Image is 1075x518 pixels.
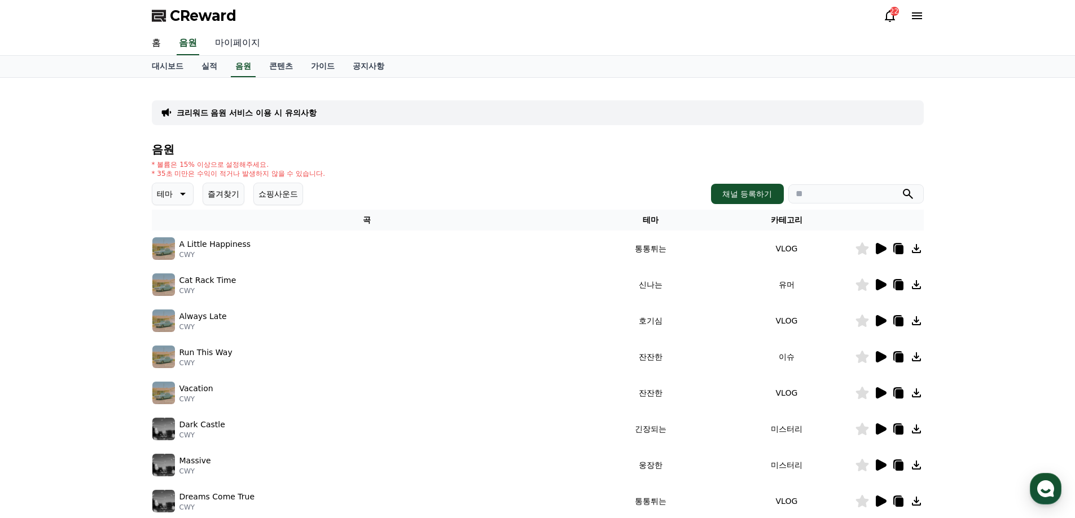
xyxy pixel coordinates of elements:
[582,267,718,303] td: 신나는
[718,375,854,411] td: VLOG
[152,346,175,368] img: music
[36,374,42,383] span: 홈
[231,56,256,77] a: 음원
[582,210,718,231] th: 테마
[179,419,225,431] p: Dark Castle
[179,322,227,331] p: CWY
[179,238,251,250] p: A Little Happiness
[177,32,199,55] a: 음원
[152,237,175,260] img: music
[152,7,236,25] a: CReward
[179,250,251,259] p: CWY
[890,7,899,16] div: 22
[203,183,244,205] button: 즐겨찾기
[883,9,897,23] a: 22
[582,339,718,375] td: 잔잔한
[152,183,194,205] button: 테마
[179,286,236,295] p: CWY
[344,56,393,77] a: 공지사항
[582,231,718,267] td: 통통튀는
[170,7,236,25] span: CReward
[3,357,74,386] a: 홈
[179,491,255,503] p: Dreams Come True
[718,303,854,339] td: VLOG
[582,375,718,411] td: 잔잔한
[718,210,854,231] th: 카테고리
[206,32,269,55] a: 마이페이지
[718,411,854,447] td: 미스터리
[179,395,213,404] p: CWY
[177,107,317,118] a: 크리워드 음원 서비스 이용 시 유의사항
[152,160,326,169] p: * 볼륨은 15% 이상으로 설정해주세요.
[146,357,217,386] a: 설정
[74,357,146,386] a: 대화
[179,358,232,368] p: CWY
[152,309,175,332] img: music
[103,375,117,384] span: 대화
[718,267,854,303] td: 유머
[582,411,718,447] td: 긴장되는
[253,183,303,205] button: 쇼핑사운드
[143,56,192,77] a: 대시보드
[179,383,213,395] p: Vacation
[718,339,854,375] td: 이슈
[152,418,175,440] img: music
[152,382,175,404] img: music
[143,32,170,55] a: 홈
[152,490,175,512] img: music
[302,56,344,77] a: 가이드
[718,447,854,483] td: 미스터리
[157,186,173,202] p: 테마
[179,347,232,358] p: Run This Way
[179,503,255,512] p: CWY
[174,374,188,383] span: 설정
[711,184,783,204] button: 채널 등록하기
[179,467,211,476] p: CWY
[152,454,175,476] img: music
[718,231,854,267] td: VLOG
[152,273,175,296] img: music
[179,455,211,467] p: Massive
[152,169,326,178] p: * 35초 미만은 수익이 적거나 발생하지 않을 수 있습니다.
[260,56,302,77] a: 콘텐츠
[152,210,583,231] th: 곡
[582,447,718,483] td: 웅장한
[192,56,226,77] a: 실적
[582,303,718,339] td: 호기심
[179,275,236,286] p: Cat Rack Time
[152,143,924,156] h4: 음원
[179,431,225,440] p: CWY
[179,311,227,322] p: Always Late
